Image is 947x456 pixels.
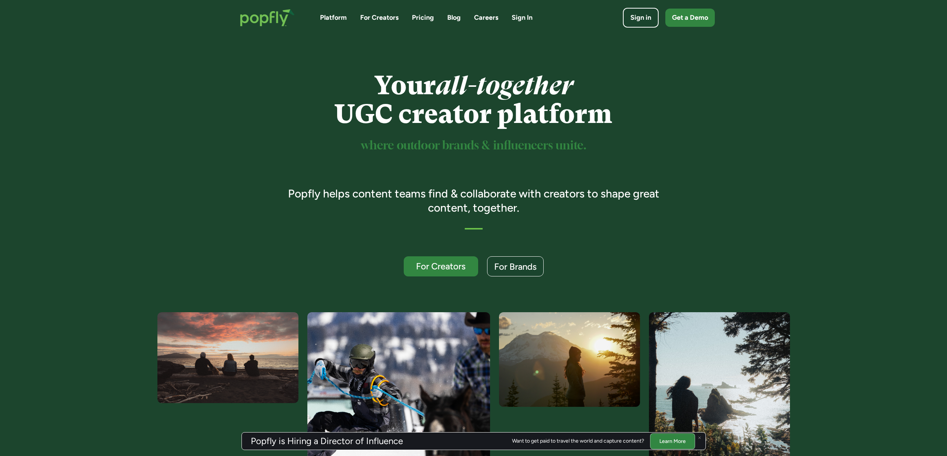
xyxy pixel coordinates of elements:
em: all-together [436,70,573,101]
h3: Popfly is Hiring a Director of Influence [251,437,403,446]
sup: where outdoor brands & influencers unite. [361,140,586,152]
h1: Your UGC creator platform [277,71,670,129]
a: Careers [474,13,498,22]
div: Get a Demo [672,13,708,22]
a: Sign In [512,13,532,22]
a: Blog [447,13,461,22]
a: Pricing [412,13,434,22]
a: Sign in [623,8,659,28]
a: For Creators [360,13,399,22]
div: Sign in [630,13,651,22]
div: Want to get paid to travel the world and capture content? [512,438,644,444]
a: home [233,1,302,34]
a: Get a Demo [665,9,715,27]
a: Platform [320,13,347,22]
div: For Creators [410,262,471,271]
a: For Brands [487,256,544,276]
a: Learn More [650,433,695,449]
a: For Creators [404,256,478,276]
h3: Popfly helps content teams find & collaborate with creators to shape great content, together. [277,187,670,215]
div: For Brands [494,262,537,271]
